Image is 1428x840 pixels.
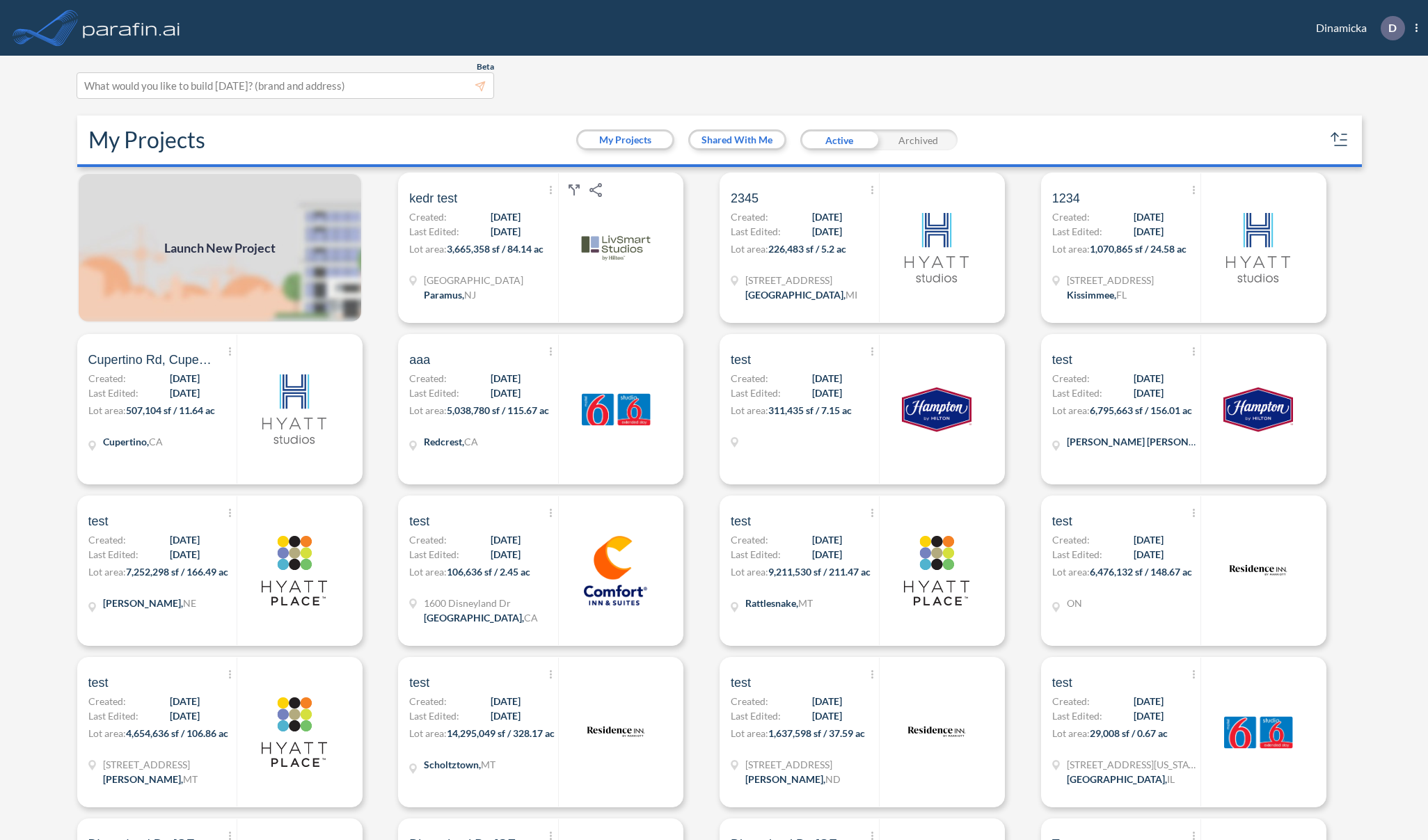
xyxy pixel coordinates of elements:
[1052,674,1072,691] span: test
[77,173,363,323] img: add
[731,351,751,368] span: test
[1134,708,1164,723] span: [DATE]
[103,436,149,447] span: Cupertino ,
[392,173,714,323] a: kedr testCreated:[DATE]Last Edited:[DATE]Lot area:3,665,358 sf / 84.14 ac[GEOGRAPHIC_DATA]Paramus...
[714,657,1036,807] a: testCreated:[DATE]Last Edited:[DATE]Lot area:1,637,598 sf / 37.59 ac[STREET_ADDRESS][PERSON_NAME]...
[88,127,205,153] h2: My Projects
[72,496,393,646] a: testCreated:[DATE]Last Edited:[DATE]Lot area:7,252,298 sf / 166.49 ac[PERSON_NAME],NElogo
[1090,404,1192,416] span: 6,795,663 sf / 156.01 ac
[731,243,768,255] span: Lot area:
[103,596,196,610] div: Lamar, NE
[481,759,495,770] span: MT
[1036,657,1357,807] a: testCreated:[DATE]Last Edited:[DATE]Lot area:29,008 sf / 0.67 ac[STREET_ADDRESS][US_STATE][GEOGRA...
[581,536,651,605] img: logo
[1052,371,1090,386] span: Created:
[72,334,393,484] a: Cupertino Rd, Cupertino, [GEOGRAPHIC_DATA]Created:[DATE]Last Edited:[DATE]Lot area:507,104 sf / 1...
[149,436,163,447] span: CA
[1167,773,1175,785] span: IL
[1052,532,1090,547] span: Created:
[812,371,842,386] span: [DATE]
[745,596,813,610] div: Rattlesnake, MT
[88,694,126,708] span: Created:
[1067,289,1116,301] span: Kissimmee ,
[1295,16,1418,40] div: Dinamicka
[447,404,549,416] span: 5,038,780 sf / 115.67 ac
[103,434,163,449] div: Cupertino, CA
[745,773,825,785] span: [PERSON_NAME] ,
[581,213,651,283] img: logo
[1090,566,1192,578] span: 6,476,132 sf / 148.67 ac
[170,371,200,386] span: [DATE]
[126,404,215,416] span: 507,104 sf / 11.64 ac
[714,173,1036,323] a: 2345Created:[DATE]Last Edited:[DATE]Lot area:226,483 sf / 5.2 ac[STREET_ADDRESS][GEOGRAPHIC_DATA]...
[409,209,447,224] span: Created:
[731,547,781,562] span: Last Edited:
[902,697,971,767] img: logo
[88,371,126,386] span: Created:
[88,566,126,578] span: Lot area:
[1052,209,1090,224] span: Created:
[812,209,842,224] span: [DATE]
[409,371,447,386] span: Created:
[1388,22,1397,34] p: D
[409,243,447,255] span: Lot area:
[464,289,476,301] span: NJ
[1134,371,1164,386] span: [DATE]
[1052,566,1090,578] span: Lot area:
[126,727,228,739] span: 4,654,636 sf / 106.86 ac
[1052,404,1090,416] span: Lot area:
[798,597,813,609] span: MT
[88,708,138,723] span: Last Edited:
[424,289,464,301] span: Paramus ,
[846,289,857,301] span: MI
[1067,273,1154,287] span: 3242 Vineland Rd
[103,757,198,772] span: 127 Little Wolf Ln
[1116,289,1127,301] span: FL
[731,513,751,530] span: test
[812,224,842,239] span: [DATE]
[491,209,521,224] span: [DATE]
[714,334,1036,484] a: testCreated:[DATE]Last Edited:[DATE]Lot area:311,435 sf / 7.15 aclogo
[170,547,200,562] span: [DATE]
[1090,243,1187,255] span: 1,070,865 sf / 24.58 ac
[1223,374,1293,444] img: logo
[825,773,841,785] span: ND
[88,386,138,400] span: Last Edited:
[1134,224,1164,239] span: [DATE]
[745,273,857,287] span: 9632 68th St
[447,566,530,578] span: 106,636 sf / 2.45 ac
[1036,496,1357,646] a: testCreated:[DATE]Last Edited:[DATE]Lot area:6,476,132 sf / 148.67 acONlogo
[1223,697,1293,767] img: logo
[812,532,842,547] span: [DATE]
[1134,532,1164,547] span: [DATE]
[524,612,538,624] span: CA
[745,757,841,772] span: 104 5th St NE
[1067,287,1127,302] div: Kissimmee, FL
[800,129,879,150] div: Active
[745,597,798,609] span: Rattlesnake ,
[768,727,865,739] span: 1,637,598 sf / 37.59 ac
[1134,694,1164,708] span: [DATE]
[1036,173,1357,323] a: 1234Created:[DATE]Last Edited:[DATE]Lot area:1,070,865 sf / 24.58 ac[STREET_ADDRESS]Kissimmee,FLlogo
[1328,129,1351,151] button: sort
[260,536,329,605] img: logo
[1052,708,1102,723] span: Last Edited:
[409,566,447,578] span: Lot area:
[1134,209,1164,224] span: [DATE]
[424,610,538,625] div: Anaheim, CA
[409,708,459,723] span: Last Edited:
[491,547,521,562] span: [DATE]
[409,404,447,416] span: Lot area:
[714,496,1036,646] a: testCreated:[DATE]Last Edited:[DATE]Lot area:9,211,530 sf / 211.47 acRattlesnake,MTlogo
[690,132,784,148] button: Shared With Me
[1223,536,1293,605] img: logo
[581,697,651,767] img: logo
[409,351,430,368] span: aaa
[768,566,871,578] span: 9,211,530 sf / 211.47 ac
[88,674,109,691] span: test
[88,404,126,416] span: Lot area:
[902,374,971,444] img: logo
[1067,436,1227,447] span: [PERSON_NAME] [PERSON_NAME] ,
[745,287,857,302] div: South Haven, MI
[170,532,200,547] span: [DATE]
